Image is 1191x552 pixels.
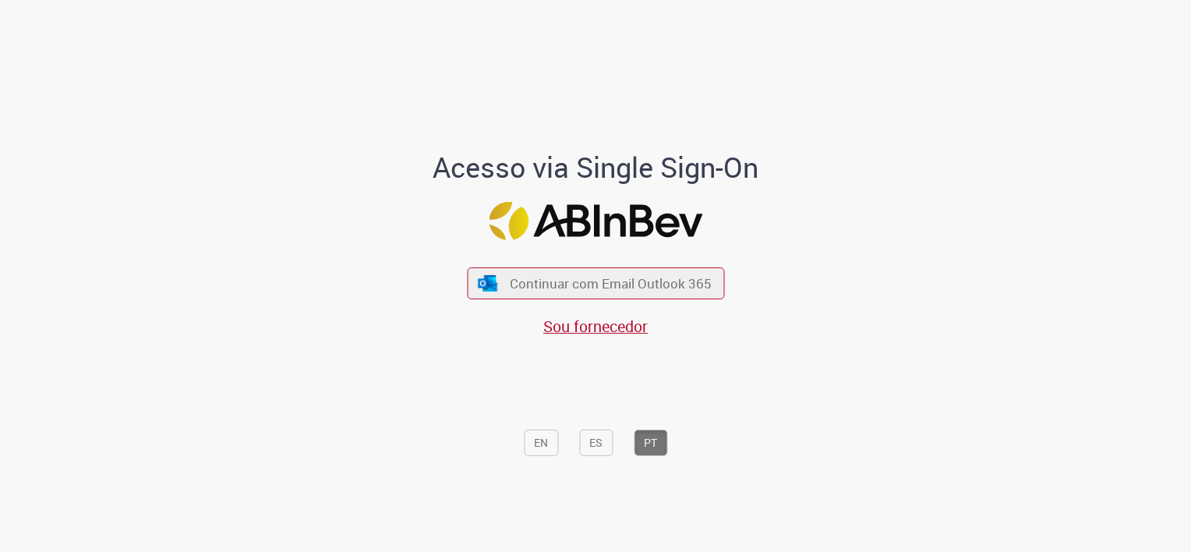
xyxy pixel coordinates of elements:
[579,430,613,456] button: ES
[524,430,558,456] button: EN
[477,275,499,292] img: ícone Azure/Microsoft 360
[543,316,648,337] a: Sou fornecedor
[634,430,667,456] button: PT
[489,202,702,240] img: Logo ABInBev
[467,267,724,299] button: ícone Azure/Microsoft 360 Continuar com Email Outlook 365
[510,274,712,292] span: Continuar com Email Outlook 365
[380,152,812,183] h1: Acesso via Single Sign-On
